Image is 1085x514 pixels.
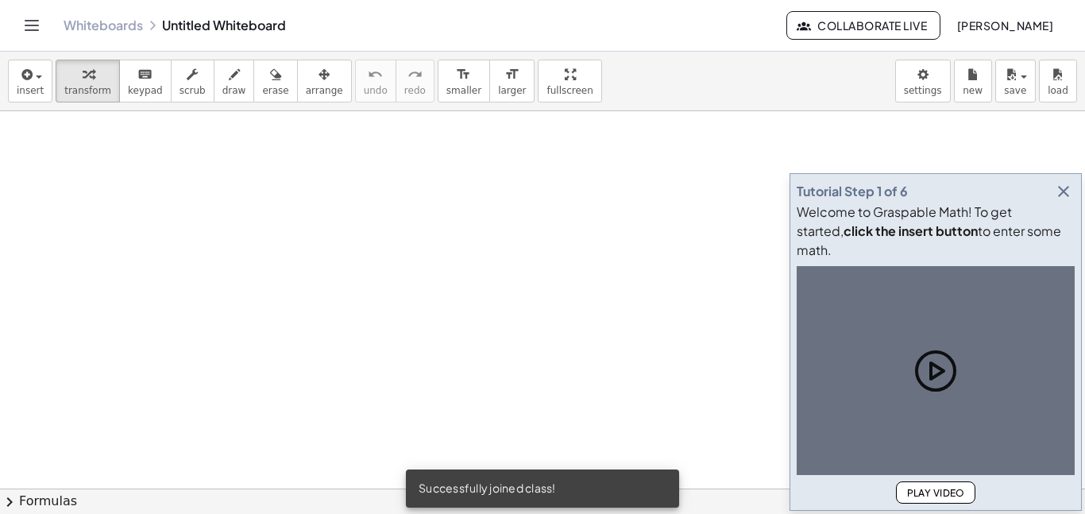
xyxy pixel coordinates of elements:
a: Whiteboards [64,17,143,33]
button: insert [8,60,52,102]
span: smaller [446,85,481,96]
span: erase [262,85,288,96]
span: load [1048,85,1068,96]
button: [PERSON_NAME] [944,11,1066,40]
button: format_sizelarger [489,60,535,102]
span: arrange [306,85,343,96]
button: fullscreen [538,60,601,102]
button: new [954,60,992,102]
button: settings [895,60,951,102]
span: transform [64,85,111,96]
span: new [963,85,983,96]
span: [PERSON_NAME] [956,18,1053,33]
span: keypad [128,85,163,96]
i: keyboard [137,65,153,84]
span: insert [17,85,44,96]
i: undo [368,65,383,84]
span: save [1004,85,1026,96]
span: Collaborate Live [800,18,927,33]
button: Collaborate Live [786,11,940,40]
span: settings [904,85,942,96]
button: scrub [171,60,214,102]
div: Successfully joined class! [406,470,679,508]
span: Play Video [906,487,965,499]
button: format_sizesmaller [438,60,490,102]
button: Play Video [896,481,975,504]
span: fullscreen [546,85,593,96]
div: Tutorial Step 1 of 6 [797,182,908,201]
span: scrub [180,85,206,96]
button: arrange [297,60,352,102]
div: Welcome to Graspable Math! To get started, to enter some math. [797,203,1075,260]
button: Toggle navigation [19,13,44,38]
button: undoundo [355,60,396,102]
span: larger [498,85,526,96]
button: keyboardkeypad [119,60,172,102]
span: undo [364,85,388,96]
i: format_size [504,65,519,84]
span: draw [222,85,246,96]
span: redo [404,85,426,96]
i: format_size [456,65,471,84]
i: redo [407,65,423,84]
button: transform [56,60,120,102]
b: click the insert button [844,222,978,239]
button: save [995,60,1036,102]
button: erase [253,60,297,102]
button: load [1039,60,1077,102]
button: draw [214,60,255,102]
button: redoredo [396,60,434,102]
